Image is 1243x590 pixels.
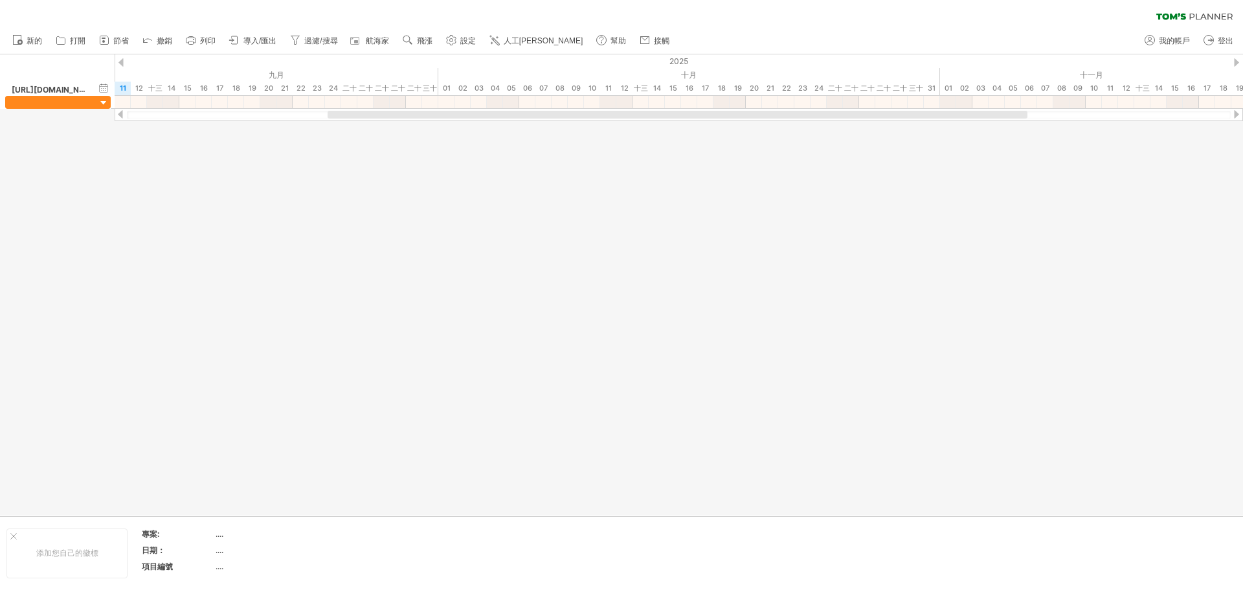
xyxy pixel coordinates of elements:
div: 2025年11月14日星期五 [1150,82,1167,95]
font: 05 [507,84,516,93]
font: 項目編號 [142,562,173,571]
font: 15 [669,84,677,93]
font: 節省 [113,36,129,45]
div: 2025年10月7日星期二 [535,82,552,95]
font: 打開 [70,36,85,45]
div: 2025年10月 [438,68,940,82]
div: 2025年11月12日星期三 [1118,82,1134,95]
div: 2025年10月24日星期五 [811,82,827,95]
font: 二十五 [828,84,842,106]
font: 18 [232,84,240,93]
font: 十三 [1136,84,1150,93]
div: 2025年9月21日星期日 [276,82,293,95]
div: 2025年10月31日星期五 [924,82,940,95]
a: 新的 [9,32,46,49]
font: 接觸 [654,36,669,45]
font: 19 [734,84,742,93]
div: 2025年11月6日，星期四 [1021,82,1037,95]
div: 2025年10月5日星期日 [503,82,519,95]
div: 2025年10月17日星期五 [697,82,713,95]
font: 二十八 [877,84,891,106]
div: 2025年10月26日星期日 [843,82,859,95]
font: 2025 [669,56,688,66]
div: 2025年9月11日，星期四 [115,82,131,95]
div: 2025年10月19日星期日 [730,82,746,95]
div: 2025年11月5日星期三 [1005,82,1021,95]
div: 2025年10月14日星期二 [649,82,665,95]
font: 17 [216,84,223,93]
font: 飛漲 [417,36,432,45]
div: 2025年9月28日星期日 [390,82,406,95]
a: 過濾/搜尋 [287,32,341,49]
font: 添加您自己的徽標 [36,548,98,558]
font: 22 [782,84,791,93]
font: 15 [184,84,192,93]
div: 2025年10月15日星期三 [665,82,681,95]
div: 2025年11月9日星期日 [1069,82,1086,95]
a: 登出 [1200,32,1237,49]
font: 日期： [142,545,165,555]
div: 2025年9月16日星期二 [196,82,212,95]
div: 2025年10月1日星期三 [438,82,454,95]
font: 03 [976,84,985,93]
a: 撤銷 [139,32,176,49]
font: 十一月 [1080,70,1103,80]
div: 2025年11月15日星期六 [1167,82,1183,95]
font: 專案: [142,529,160,539]
font: [URL][DOMAIN_NAME] [12,84,100,95]
div: 2025年11月7日，星期五 [1037,82,1053,95]
font: 新的 [27,36,42,45]
font: 過濾/搜尋 [304,36,337,45]
font: 14 [653,84,661,93]
div: 2025年9月18日星期四 [228,82,244,95]
div: 2025年9月13日星期六 [147,82,163,95]
a: 航海家 [348,32,393,49]
font: 15 [1171,84,1179,93]
font: 16 [200,84,208,93]
font: .... [216,562,223,571]
font: 二十九 [407,84,421,106]
div: 2025年9月30日星期二 [422,82,438,95]
font: 十月 [681,70,697,80]
font: 09 [572,84,581,93]
div: 2025年10月11日星期六 [600,82,616,95]
font: 21 [767,84,774,93]
font: 21 [281,84,289,93]
font: 05 [1009,84,1018,93]
font: 14 [1155,84,1163,93]
font: 設定 [460,36,476,45]
div: 2025年9月26日，星期五 [357,82,374,95]
div: 2025年10月13日星期一 [633,82,649,95]
font: 二十八 [391,84,405,106]
div: 2025年11月3日星期一 [972,82,989,95]
a: 飛漲 [399,32,436,49]
div: 2025年9月23日星期二 [309,82,325,95]
a: 導入/匯出 [226,32,280,49]
div: 2025年10月12日星期日 [616,82,633,95]
font: 10 [1090,84,1098,93]
font: 02 [960,84,969,93]
div: 2025年9月24日星期三 [325,82,341,95]
div: 2025年10月21日星期二 [762,82,778,95]
div: 2025年9月15日星期一 [179,82,196,95]
div: 2025年9月14日星期日 [163,82,179,95]
font: 08 [1057,84,1066,93]
font: 三十 [909,84,923,93]
font: 十三 [148,84,162,93]
div: 2025年10月29日星期三 [891,82,908,95]
div: 2025年9月22日星期一 [293,82,309,95]
font: 01 [443,84,451,93]
a: 列印 [183,32,219,49]
div: 2025年10月16日星期四 [681,82,697,95]
div: 2025年9月17日星期三 [212,82,228,95]
font: 航海家 [366,36,389,45]
div: 2025年11月16日星期日 [1183,82,1199,95]
font: 20 [264,84,273,93]
div: 2025年10月30日，星期四 [908,82,924,95]
a: 打開 [52,32,89,49]
div: 2025年11月18日星期二 [1215,82,1231,95]
a: 幫助 [593,32,630,49]
a: 節省 [96,32,133,49]
a: 設定 [443,32,480,49]
font: 11 [605,84,612,93]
